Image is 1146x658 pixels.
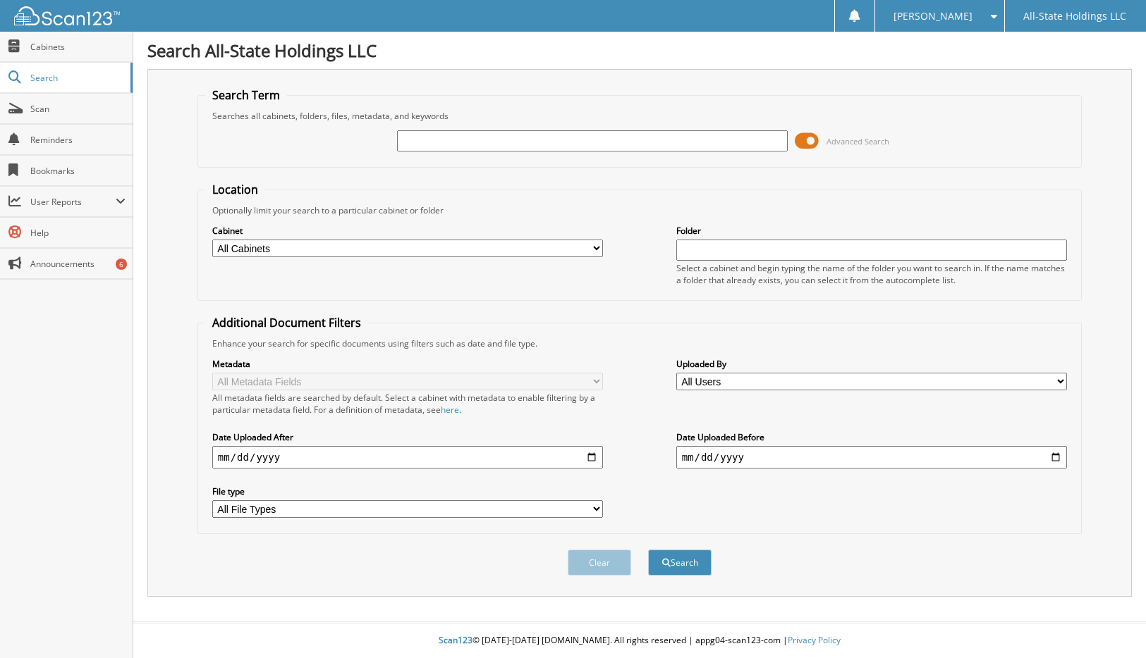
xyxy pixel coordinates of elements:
label: Date Uploaded Before [676,431,1068,443]
label: Date Uploaded After [212,431,604,443]
h1: Search All-State Holdings LLC [147,39,1132,62]
legend: Location [205,182,265,197]
button: Search [648,550,712,576]
span: All-State Holdings LLC [1023,12,1126,20]
legend: Additional Document Filters [205,315,368,330]
button: Clear [568,550,631,576]
input: end [676,446,1068,468]
div: 6 [116,259,127,270]
span: User Reports [30,196,116,208]
div: Searches all cabinets, folders, files, metadata, and keywords [205,110,1074,122]
span: Announcements [30,258,126,270]
a: here [441,404,459,416]
label: Folder [676,225,1068,237]
span: Scan123 [439,634,473,646]
div: Select a cabinet and begin typing the name of the folder you want to search in. If the name match... [676,262,1068,286]
span: Scan [30,103,126,115]
span: [PERSON_NAME] [894,12,973,20]
div: © [DATE]-[DATE] [DOMAIN_NAME]. All rights reserved | appg04-scan123-com | [133,623,1146,658]
iframe: Chat Widget [1075,590,1146,658]
span: Help [30,227,126,239]
label: File type [212,485,604,497]
a: Privacy Policy [788,634,841,646]
div: Optionally limit your search to a particular cabinet or folder [205,204,1074,216]
label: Metadata [212,358,604,370]
div: All metadata fields are searched by default. Select a cabinet with metadata to enable filtering b... [212,392,604,416]
span: Search [30,72,123,84]
span: Advanced Search [827,136,889,147]
label: Uploaded By [676,358,1068,370]
span: Reminders [30,134,126,146]
span: Cabinets [30,41,126,53]
label: Cabinet [212,225,604,237]
div: Enhance your search for specific documents using filters such as date and file type. [205,337,1074,349]
span: Bookmarks [30,165,126,177]
img: scan123-logo-white.svg [14,6,120,25]
legend: Search Term [205,87,287,103]
input: start [212,446,604,468]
